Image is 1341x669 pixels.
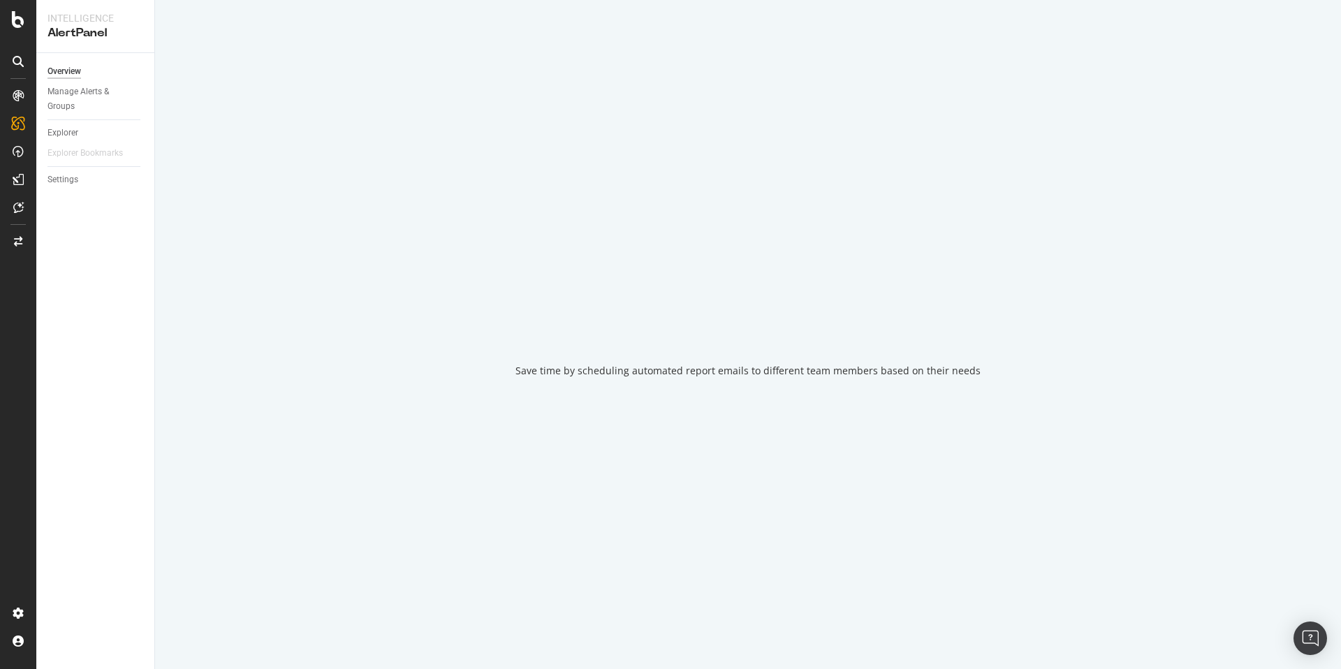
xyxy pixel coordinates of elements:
[47,11,143,25] div: Intelligence
[47,146,123,161] div: Explorer Bookmarks
[515,364,981,378] div: Save time by scheduling automated report emails to different team members based on their needs
[1294,622,1327,655] div: Open Intercom Messenger
[47,126,145,140] a: Explorer
[47,64,145,79] a: Overview
[47,25,143,41] div: AlertPanel
[698,291,798,341] div: animation
[47,84,131,114] div: Manage Alerts & Groups
[47,172,145,187] a: Settings
[47,172,78,187] div: Settings
[47,84,145,114] a: Manage Alerts & Groups
[47,146,137,161] a: Explorer Bookmarks
[47,126,78,140] div: Explorer
[47,64,81,79] div: Overview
